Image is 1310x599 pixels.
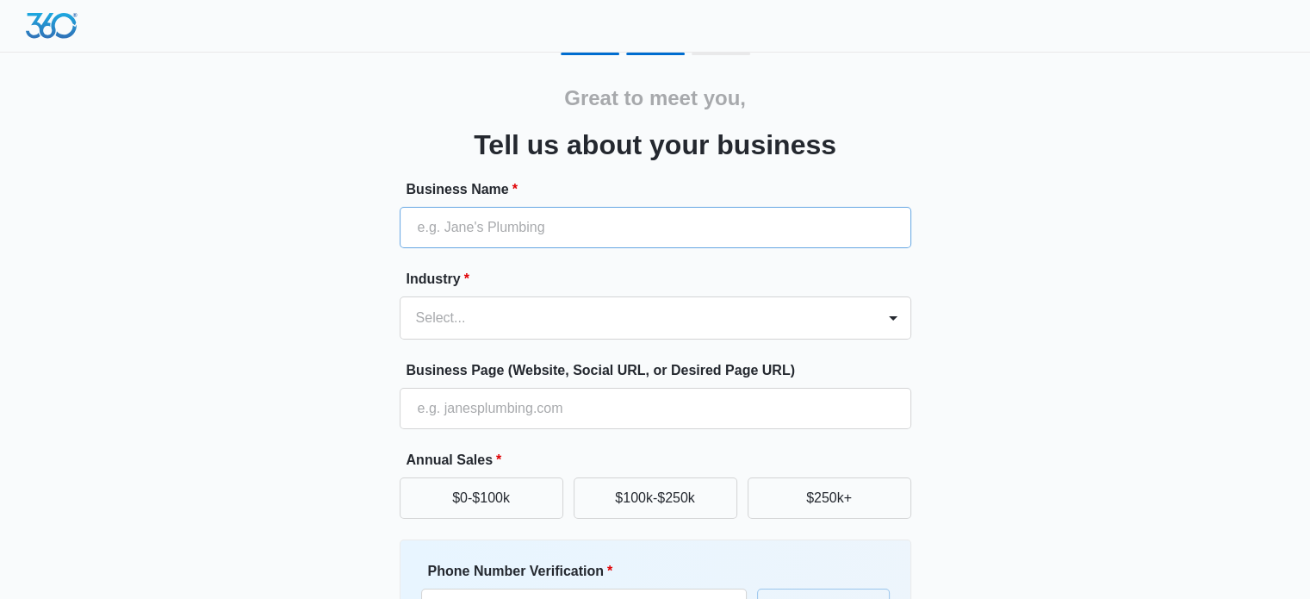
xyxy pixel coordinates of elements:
[400,207,911,248] input: e.g. Jane's Plumbing
[400,388,911,429] input: e.g. janesplumbing.com
[407,360,918,381] label: Business Page (Website, Social URL, or Desired Page URL)
[400,477,563,519] button: $0-$100k
[474,124,836,165] h3: Tell us about your business
[564,83,746,114] h2: Great to meet you,
[748,477,911,519] button: $250k+
[407,269,918,290] label: Industry
[428,561,754,582] label: Phone Number Verification
[407,450,918,471] label: Annual Sales
[574,477,737,519] button: $100k-$250k
[407,179,918,200] label: Business Name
